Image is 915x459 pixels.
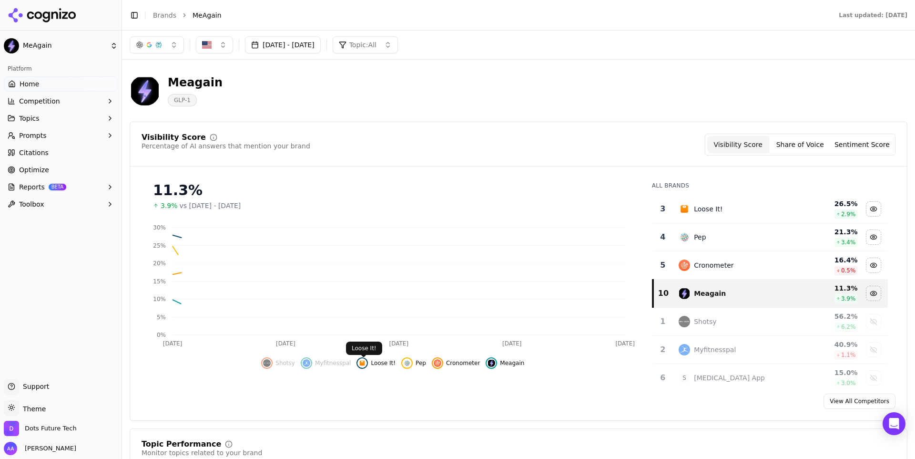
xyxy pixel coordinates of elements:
img: MeAgain [130,75,160,106]
div: Open Intercom Messenger [883,412,905,435]
tspan: [DATE] [502,340,522,347]
span: GLP-1 [168,94,197,106]
tspan: 30% [153,224,166,231]
div: 15.0 % [796,368,857,377]
span: BETA [49,184,66,190]
div: Meagain [694,289,726,298]
img: myfitnesspal [679,344,690,355]
div: 4 [657,231,670,243]
img: myfitnesspal [303,359,310,367]
div: Topic Performance [142,440,221,448]
span: Topic: All [349,40,376,50]
tspan: 25% [153,242,166,249]
tr: 10meagainMeagain11.3%3.9%Hide meagain data [653,280,888,308]
span: Loose It! [371,359,396,367]
span: Theme [19,405,46,413]
span: Citations [19,148,49,157]
button: Show semaglutide app data [866,370,881,386]
button: Show myfitnesspal data [301,357,351,369]
button: Share of Voice [769,136,831,153]
span: 3.9 % [841,295,856,303]
button: Hide meagain data [486,357,524,369]
button: [DATE] - [DATE] [245,36,321,53]
button: Open user button [4,442,76,455]
div: 40.9 % [796,340,857,349]
tspan: 5% [157,314,166,321]
button: Open organization switcher [4,421,77,436]
div: Shotsy [694,317,716,326]
span: Myfitnesspal [315,359,351,367]
button: Hide meagain data [866,286,881,301]
tr: 1shotsyShotsy56.2%6.2%Show shotsy data [653,308,888,336]
span: 3.0 % [841,379,856,387]
span: Shotsy [275,359,295,367]
tspan: 10% [153,296,166,303]
div: 26.5 % [796,199,857,209]
div: Monitor topics related to your brand [142,448,262,458]
button: Competition [4,94,118,109]
tr: 5cronometerCronometer16.4%0.5%Hide cronometer data [653,251,888,280]
span: 0.5 % [841,267,856,274]
span: [PERSON_NAME] [21,444,76,453]
span: Home [20,79,39,89]
button: Prompts [4,128,118,143]
img: loose it! [679,203,690,215]
button: Show myfitnesspal data [866,342,881,357]
div: 3 [657,203,670,215]
div: Pep [694,232,706,242]
button: Visibility Score [707,136,769,153]
div: 1 [657,316,670,327]
a: Home [4,76,118,92]
div: Myfitnesspal [694,345,736,355]
button: Show shotsy data [261,357,295,369]
tr: 4pepPep21.3%3.4%Hide pep data [653,223,888,251]
a: Brands [153,11,176,19]
div: 6 [657,372,670,384]
span: 3.4 % [841,239,856,246]
a: Citations [4,145,118,160]
span: Meagain [500,359,524,367]
tspan: [DATE] [615,340,635,347]
div: 56.2 % [796,312,857,321]
span: 2.9 % [841,210,856,218]
img: shotsy [679,316,690,327]
div: 5 [657,260,670,271]
div: 16.4 % [796,255,857,265]
button: Toolbox [4,197,118,212]
tspan: 0% [157,332,166,338]
div: [MEDICAL_DATA] App [694,373,765,383]
button: Hide cronometer data [866,258,881,273]
a: View All Competitors [823,394,895,409]
button: Show shotsy data [866,314,881,329]
div: Cronometer [694,261,733,270]
div: Last updated: [DATE] [839,11,907,19]
img: shotsy [263,359,271,367]
div: All Brands [652,182,888,189]
img: cronometer [679,260,690,271]
span: MeAgain [23,42,106,50]
tspan: [DATE] [276,340,295,347]
span: Topics [19,114,40,123]
div: 11.3 % [796,283,857,293]
img: pep [679,231,690,243]
button: Topics [4,111,118,126]
span: Competition [19,96,60,106]
div: Meagain [168,75,223,90]
div: Percentage of AI answers that mention your brand [142,141,310,151]
div: Platform [4,61,118,76]
img: loose it! [358,359,366,367]
tspan: 20% [153,260,166,267]
div: 11.3% [153,182,633,199]
span: Pep [416,359,426,367]
span: MeAgain [193,10,222,20]
div: 10 [658,288,670,299]
img: meagain [679,288,690,299]
nav: breadcrumb [153,10,820,20]
img: pep [403,359,411,367]
div: Loose It! [694,204,722,214]
img: MeAgain [4,38,19,53]
div: 2 [657,344,670,355]
span: Dots Future Tech [25,424,77,433]
tspan: [DATE] [163,340,183,347]
tspan: [DATE] [389,340,409,347]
